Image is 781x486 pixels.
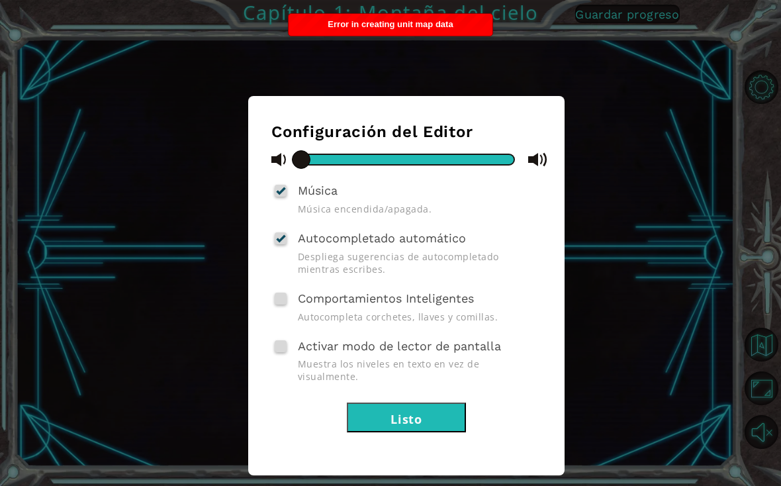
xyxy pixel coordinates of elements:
[298,250,541,275] span: Despliega sugerencias de autocompletado mientras escribes.
[298,311,541,323] span: Autocompleta corchetes, llaves y comillas.
[298,203,541,215] span: Música encendida/apagada.
[271,122,541,141] h3: Configuración del Editor
[298,231,466,245] span: Autocompletado automático
[298,183,338,197] span: Música
[298,339,501,353] span: Activar modo de lector de pantalla
[347,403,466,432] button: Listo
[298,358,541,383] span: Muestra los niveles en texto en vez de visualmente.
[298,291,474,305] span: Comportamientos Inteligentes
[328,19,453,29] span: Error in creating unit map data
